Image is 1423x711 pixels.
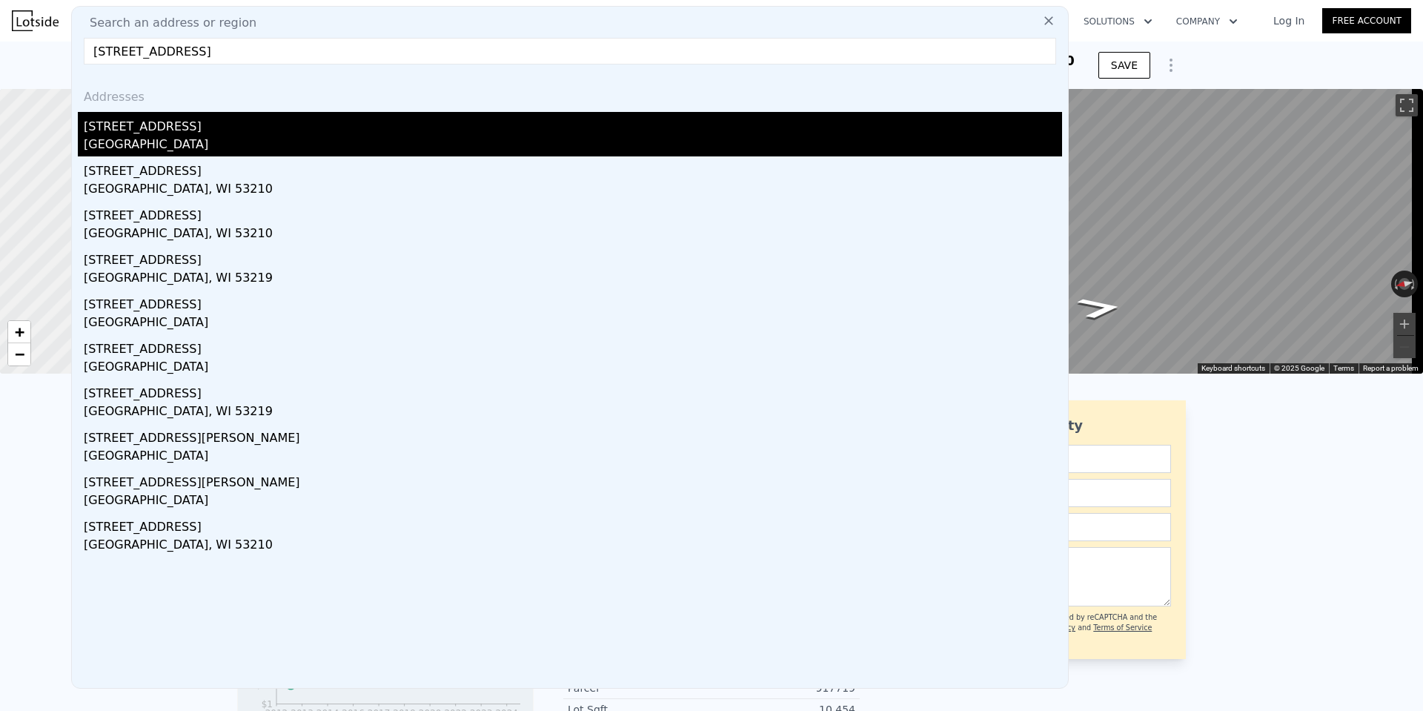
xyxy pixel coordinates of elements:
span: + [15,323,24,341]
a: Terms (opens in new tab) [1333,364,1354,372]
a: Log In [1256,13,1322,28]
span: © 2025 Google [1274,364,1324,372]
div: [GEOGRAPHIC_DATA] [84,358,1062,379]
button: Keyboard shortcuts [1201,363,1265,374]
div: [STREET_ADDRESS][PERSON_NAME] [84,468,1062,492]
button: Zoom out [1393,336,1416,358]
div: [STREET_ADDRESS][PERSON_NAME] [84,423,1062,447]
div: [GEOGRAPHIC_DATA], WI 53219 [84,403,1062,423]
tspan: $1 [262,699,273,710]
button: Toggle fullscreen view [1396,94,1418,116]
div: [STREET_ADDRESS] [84,379,1062,403]
span: Search an address or region [78,14,256,32]
a: Zoom out [8,343,30,366]
button: Show Options [1156,50,1186,80]
div: [STREET_ADDRESS] [84,156,1062,180]
button: Rotate clockwise [1410,271,1419,297]
tspan: $26 [256,680,273,690]
path: Go South, N 52nd St [1058,292,1141,324]
a: Zoom in [8,321,30,343]
input: Enter an address, city, region, neighborhood or zip code [84,38,1056,65]
span: − [15,345,24,363]
div: [STREET_ADDRESS] [84,290,1062,314]
button: Zoom in [1393,313,1416,335]
div: Addresses [78,76,1062,112]
button: Rotate counterclockwise [1391,271,1399,297]
div: [STREET_ADDRESS] [84,512,1062,536]
div: [STREET_ADDRESS] [84,201,1062,225]
div: [GEOGRAPHIC_DATA] [84,136,1062,156]
div: This site is protected by reCAPTCHA and the Google and apply. [1000,612,1171,644]
a: Report a problem [1363,364,1419,372]
div: [GEOGRAPHIC_DATA], WI 53210 [84,536,1062,557]
div: [GEOGRAPHIC_DATA] [84,314,1062,334]
button: Solutions [1072,8,1164,35]
button: SAVE [1098,52,1150,79]
div: [GEOGRAPHIC_DATA] [84,447,1062,468]
img: Lotside [12,10,59,31]
div: [STREET_ADDRESS] [84,112,1062,136]
div: [GEOGRAPHIC_DATA], WI 53210 [84,225,1062,245]
div: [GEOGRAPHIC_DATA] [84,492,1062,512]
div: [STREET_ADDRESS] [84,245,1062,269]
div: [STREET_ADDRESS] [84,334,1062,358]
div: [GEOGRAPHIC_DATA], WI 53210 [84,180,1062,201]
button: Company [1164,8,1250,35]
div: [GEOGRAPHIC_DATA], WI 53219 [84,269,1062,290]
a: Free Account [1322,8,1411,33]
button: Reset the view [1390,276,1419,292]
a: Terms of Service [1093,624,1152,632]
